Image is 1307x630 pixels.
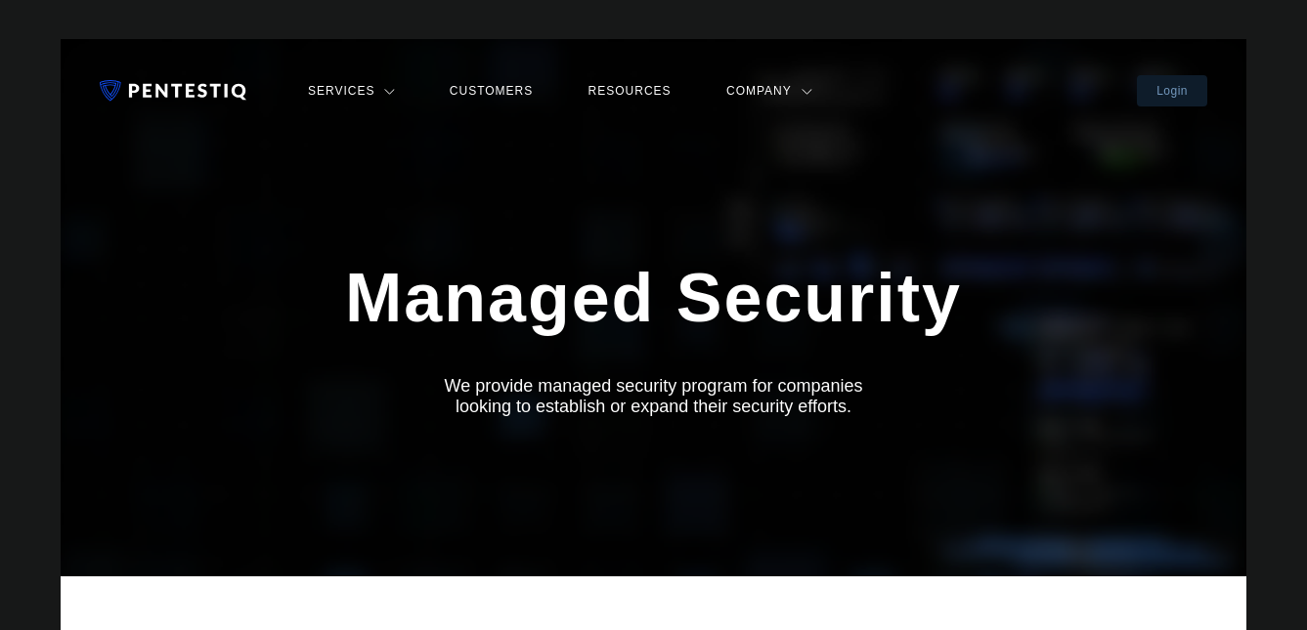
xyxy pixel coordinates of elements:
a: Resources [583,78,677,104]
a: Customers [444,78,539,104]
a: Services [302,78,400,104]
h2: We provide managed security program for companies looking to establish or expand their security e... [436,376,871,446]
a: Login [1137,75,1207,106]
a: Company [720,78,817,104]
h1: Managed Security [100,259,1207,337]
